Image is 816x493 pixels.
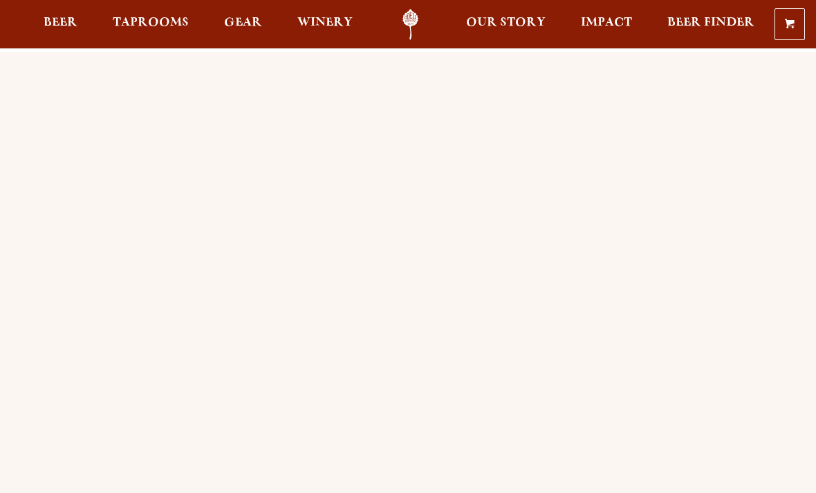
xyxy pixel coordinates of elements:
span: Winery [297,17,353,28]
a: Gear [215,9,271,40]
a: Odell Home [384,9,436,40]
a: Our Story [457,9,555,40]
span: Beer Finder [667,17,754,28]
a: Beer [35,9,86,40]
span: Taprooms [113,17,189,28]
a: Impact [572,9,641,40]
span: Impact [581,17,632,28]
a: Beer Finder [658,9,763,40]
span: Beer [44,17,77,28]
a: Taprooms [104,9,198,40]
a: Winery [288,9,362,40]
span: Our Story [466,17,546,28]
span: Gear [224,17,262,28]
